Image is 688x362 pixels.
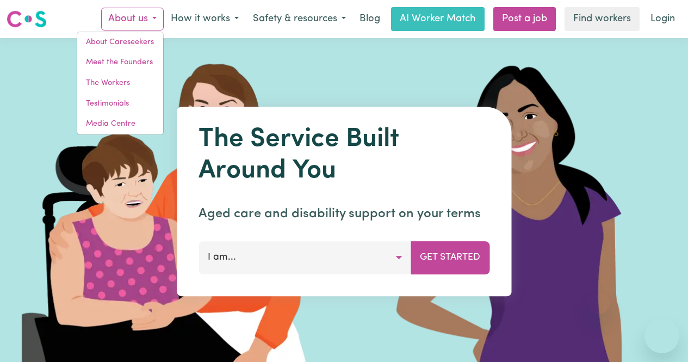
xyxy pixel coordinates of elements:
div: About us [77,32,164,135]
p: Aged care and disability support on your terms [199,204,489,224]
a: AI Worker Match [391,7,485,31]
a: About Careseekers [77,32,163,53]
button: I am... [199,241,411,274]
img: Careseekers logo [7,9,47,29]
iframe: Button to launch messaging window [644,318,679,353]
a: Careseekers logo [7,7,47,32]
a: Blog [353,7,387,31]
button: About us [101,8,164,30]
button: Safety & resources [246,8,353,30]
button: Get Started [411,241,489,274]
a: Post a job [493,7,556,31]
a: Media Centre [77,114,163,134]
iframe: Close message [588,292,610,314]
a: Testimonials [77,94,163,114]
h1: The Service Built Around You [199,124,489,187]
a: Login [644,7,681,31]
button: How it works [164,8,246,30]
a: Meet the Founders [77,52,163,73]
a: Find workers [565,7,640,31]
a: The Workers [77,73,163,94]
